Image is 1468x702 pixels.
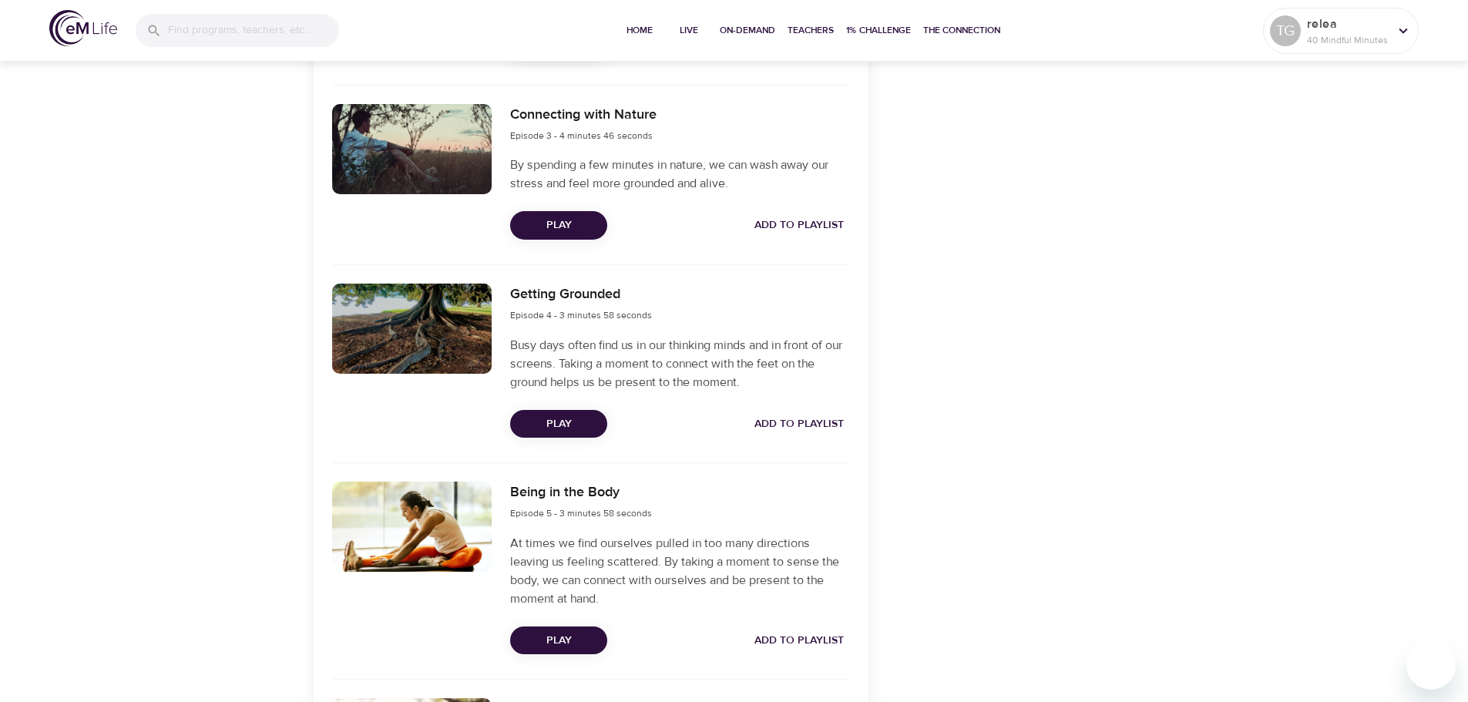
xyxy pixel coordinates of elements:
[720,22,775,39] span: On-Demand
[754,216,844,235] span: Add to Playlist
[748,211,850,240] button: Add to Playlist
[522,631,595,650] span: Play
[510,534,849,608] p: At times we find ourselves pulled in too many directions leaving us feeling scattered. By taking ...
[510,507,652,519] span: Episode 5 - 3 minutes 58 seconds
[1307,15,1389,33] p: relea
[754,631,844,650] span: Add to Playlist
[1307,33,1389,47] p: 40 Mindful Minutes
[1270,15,1301,46] div: TG
[510,336,849,391] p: Busy days often find us in our thinking minds and in front of our screens. Taking a moment to con...
[748,410,850,438] button: Add to Playlist
[1406,640,1456,690] iframe: Button to launch messaging window
[510,482,652,504] h6: Being in the Body
[788,22,834,39] span: Teachers
[510,156,849,193] p: By spending a few minutes in nature, we can wash away our stress and feel more grounded and alive.
[621,22,658,39] span: Home
[510,211,607,240] button: Play
[510,104,657,126] h6: Connecting with Nature
[510,129,653,142] span: Episode 3 - 4 minutes 46 seconds
[510,309,652,321] span: Episode 4 - 3 minutes 58 seconds
[510,284,652,306] h6: Getting Grounded
[754,415,844,434] span: Add to Playlist
[923,22,1000,39] span: The Connection
[510,626,607,655] button: Play
[522,415,595,434] span: Play
[168,14,339,47] input: Find programs, teachers, etc...
[670,22,707,39] span: Live
[846,22,911,39] span: 1% Challenge
[510,410,607,438] button: Play
[748,626,850,655] button: Add to Playlist
[522,216,595,235] span: Play
[49,10,117,46] img: logo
